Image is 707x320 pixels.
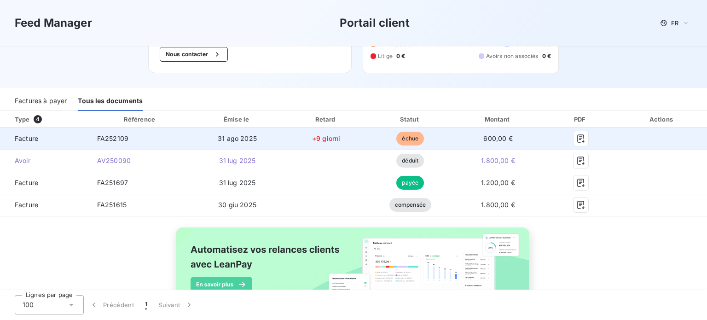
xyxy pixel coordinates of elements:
div: PDF [546,115,615,124]
div: Tous les documents [78,92,143,111]
button: Nous contacter [160,47,228,62]
span: 31 lug 2025 [219,179,256,186]
div: Type [9,115,88,124]
span: compensée [389,198,431,212]
span: +9 giorni [312,134,340,142]
span: 1.800,00 € [481,201,515,209]
span: Facture [7,200,82,209]
span: 1.200,00 € [481,179,515,186]
span: 0 € [542,52,551,60]
div: Montant [454,115,543,124]
div: Retard [285,115,367,124]
div: Factures à payer [15,92,67,111]
h3: Feed Manager [15,15,92,31]
span: 0 € [396,52,405,60]
div: Référence [124,116,155,123]
span: FR [671,19,678,27]
span: 100 [23,300,34,309]
span: Facture [7,178,82,187]
button: 1 [139,295,153,314]
span: payée [396,176,424,190]
span: 30 giu 2025 [218,201,256,209]
span: AV250090 [97,157,131,164]
span: Avoir [7,156,82,165]
div: Émise le [193,115,282,124]
button: Suivant [153,295,199,314]
span: échue [396,132,424,145]
span: 1.800,00 € [481,157,515,164]
h3: Portail client [340,15,410,31]
span: 600,00 € [483,134,512,142]
button: Précédent [84,295,139,314]
span: FA251615 [97,201,127,209]
span: Litige [378,52,393,60]
span: Facture [7,134,82,143]
span: 4 [34,115,42,123]
div: Statut [371,115,450,124]
span: FA252109 [97,134,128,142]
span: FA251697 [97,179,128,186]
span: 31 ago 2025 [218,134,257,142]
span: 31 lug 2025 [219,157,256,164]
span: 1 [145,300,147,309]
span: déduit [396,154,424,168]
div: Actions [619,115,705,124]
span: Avoirs non associés [486,52,539,60]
